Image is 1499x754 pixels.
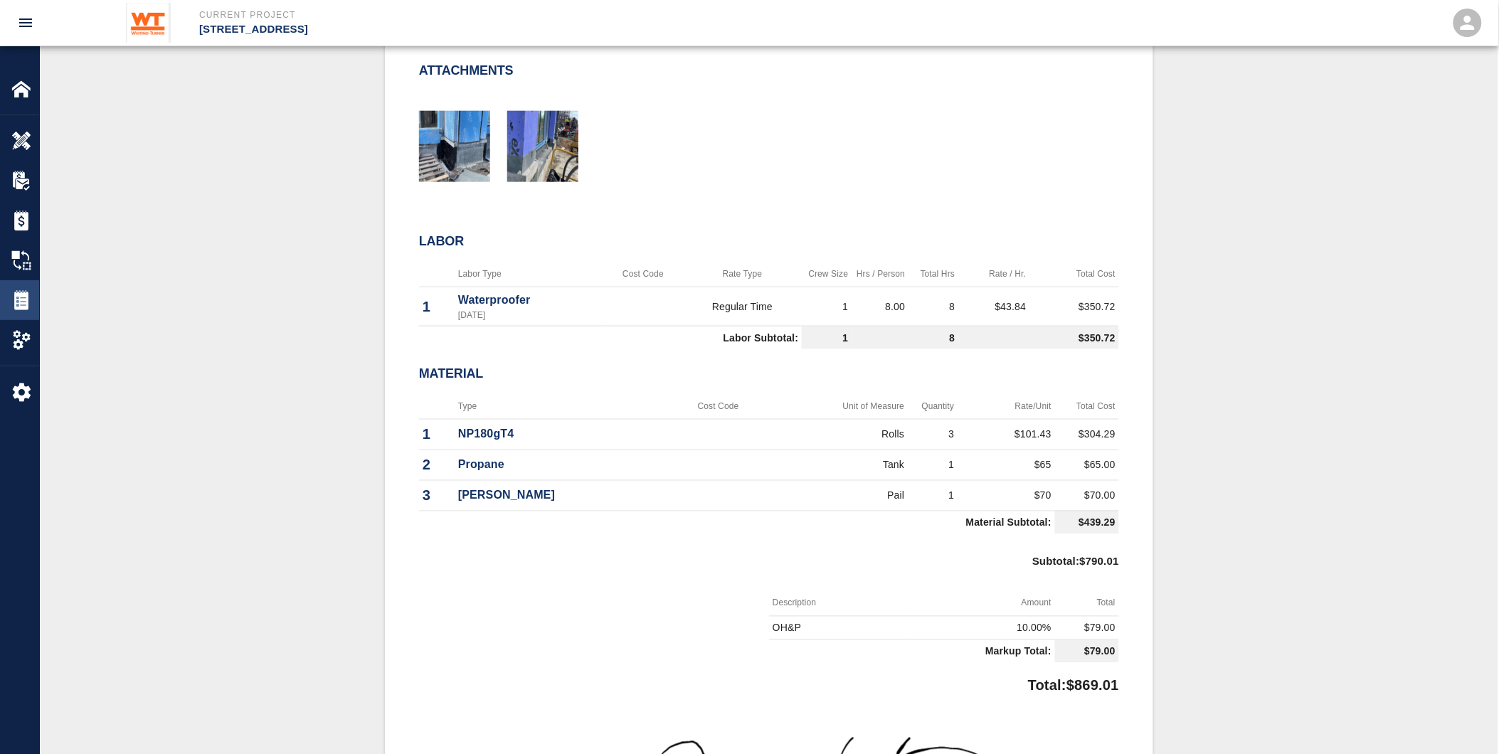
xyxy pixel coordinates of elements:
[1029,287,1119,326] td: $350.72
[199,9,827,21] p: Current Project
[909,261,958,287] th: Total Hrs
[455,261,603,287] th: Labor Type
[769,640,1055,664] td: Markup Total:
[419,511,1055,534] td: Material Subtotal:
[126,3,171,43] img: Whiting-Turner
[419,111,490,182] img: thumbnail
[908,450,958,480] td: 1
[774,419,909,450] td: Rolls
[958,393,1055,420] th: Rate/Unit
[958,450,1055,480] td: $65
[912,590,1055,617] th: Amount
[423,424,451,445] p: 1
[419,366,1119,382] h2: Material
[683,261,802,287] th: Rate Type
[769,617,912,640] td: OH&P
[958,419,1055,450] td: $101.43
[909,287,958,326] td: 8
[1428,686,1499,754] iframe: Chat Widget
[683,287,802,326] td: Regular Time
[458,426,660,443] p: NP180gT4
[455,393,663,420] th: Type
[1055,480,1119,511] td: $70.00
[419,326,802,350] td: Labor Subtotal:
[769,590,912,617] th: Description
[912,617,1055,640] td: 10.00%
[958,480,1055,511] td: $70
[774,480,909,511] td: Pail
[1055,590,1119,617] th: Total
[663,393,774,420] th: Cost Code
[507,111,578,182] img: thumbnail
[1028,669,1119,696] p: Total: $869.01
[1055,393,1119,420] th: Total Cost
[802,326,852,350] td: 1
[423,296,451,317] p: 1
[1032,540,1119,590] p: Subtotal : $790.01
[1055,450,1119,480] td: $65.00
[958,261,1029,287] th: Rate / Hr.
[458,292,600,309] p: Waterproofer
[958,287,1029,326] td: $43.84
[908,480,958,511] td: 1
[802,261,852,287] th: Crew Size
[774,393,909,420] th: Unit of Measure
[958,326,1119,350] td: $350.72
[199,21,827,38] p: [STREET_ADDRESS]
[908,393,958,420] th: Quantity
[908,419,958,450] td: 3
[852,287,909,326] td: 8.00
[1029,261,1119,287] th: Total Cost
[1055,511,1119,534] td: $439.29
[458,487,660,504] p: [PERSON_NAME]
[9,6,43,40] button: open drawer
[603,261,683,287] th: Cost Code
[852,326,958,350] td: 8
[458,457,660,474] p: Propane
[423,485,451,506] p: 3
[419,63,514,79] h2: Attachments
[852,261,909,287] th: Hrs / Person
[774,450,909,480] td: Tank
[1055,617,1119,640] td: $79.00
[423,455,451,476] p: 2
[419,234,1119,250] h2: Labor
[1055,419,1119,450] td: $304.29
[1055,640,1119,664] td: $79.00
[458,309,600,322] p: [DATE]
[802,287,852,326] td: 1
